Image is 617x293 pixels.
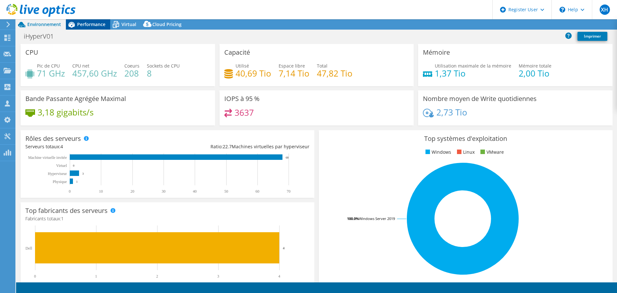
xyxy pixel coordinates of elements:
[25,49,38,56] h3: CPU
[25,215,309,222] h4: Fabricants totaux:
[77,21,105,27] span: Performance
[283,246,285,250] text: 4
[519,70,551,77] h4: 2,00 Tio
[124,63,139,69] span: Coeurs
[600,5,610,15] span: XH
[34,274,36,279] text: 0
[217,274,219,279] text: 3
[76,180,78,183] text: 1
[48,171,67,176] text: Hyperviseur
[21,33,64,40] h1: iHyperV01
[167,143,309,150] div: Ratio: Machines virtuelles par hyperviseur
[423,49,450,56] h3: Mémoire
[53,179,67,184] text: Physique
[25,246,32,251] text: Dell
[423,95,537,102] h3: Nombre moyen de Write quotidiennes
[435,63,511,69] span: Utilisation maximale de la mémoire
[479,149,504,156] li: VMware
[436,109,467,116] h4: 2,73 Tio
[519,63,551,69] span: Mémoire totale
[56,163,67,168] text: Virtuel
[28,155,67,160] tspan: Machine virtuelle invitée
[61,215,64,222] span: 1
[25,143,167,150] div: Serveurs totaux:
[278,274,280,279] text: 4
[559,7,565,13] svg: \n
[287,189,291,194] text: 70
[72,70,117,77] h4: 457,60 GHz
[82,172,84,175] text: 3
[25,207,108,214] h3: Top fabricants des serveurs
[37,70,65,77] h4: 71 GHz
[279,63,305,69] span: Espace libre
[317,70,353,77] h4: 47,82 Tio
[435,70,511,77] h4: 1,37 Tio
[121,21,136,27] span: Virtual
[124,70,139,77] h4: 208
[99,189,103,194] text: 10
[162,189,165,194] text: 30
[37,63,60,69] span: Pic de CPU
[279,70,309,77] h4: 7,14 Tio
[577,32,607,41] a: Imprimer
[224,189,228,194] text: 50
[224,49,250,56] h3: Capacité
[223,143,232,150] span: 22.7
[147,63,180,69] span: Sockets de CPU
[193,189,197,194] text: 40
[156,274,158,279] text: 2
[152,21,182,27] span: Cloud Pricing
[130,189,134,194] text: 20
[224,95,260,102] h3: IOPS à 95 %
[286,156,289,159] text: 68
[324,135,608,142] h3: Top systèmes d'exploitation
[236,63,249,69] span: Utilisé
[38,109,94,116] h4: 3,18 gigabits/s
[27,21,61,27] span: Environnement
[25,135,81,142] h3: Rôles des serveurs
[25,95,126,102] h3: Bande Passante Agrégée Maximal
[147,70,180,77] h4: 8
[73,164,75,167] text: 0
[69,189,71,194] text: 0
[95,274,97,279] text: 1
[455,149,475,156] li: Linux
[72,63,89,69] span: CPU net
[236,70,271,77] h4: 40,69 Tio
[317,63,327,69] span: Total
[235,109,254,116] h4: 3637
[424,149,451,156] li: Windows
[255,189,259,194] text: 60
[359,216,395,221] tspan: Windows Server 2019
[347,216,359,221] tspan: 100.0%
[60,143,63,150] span: 4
